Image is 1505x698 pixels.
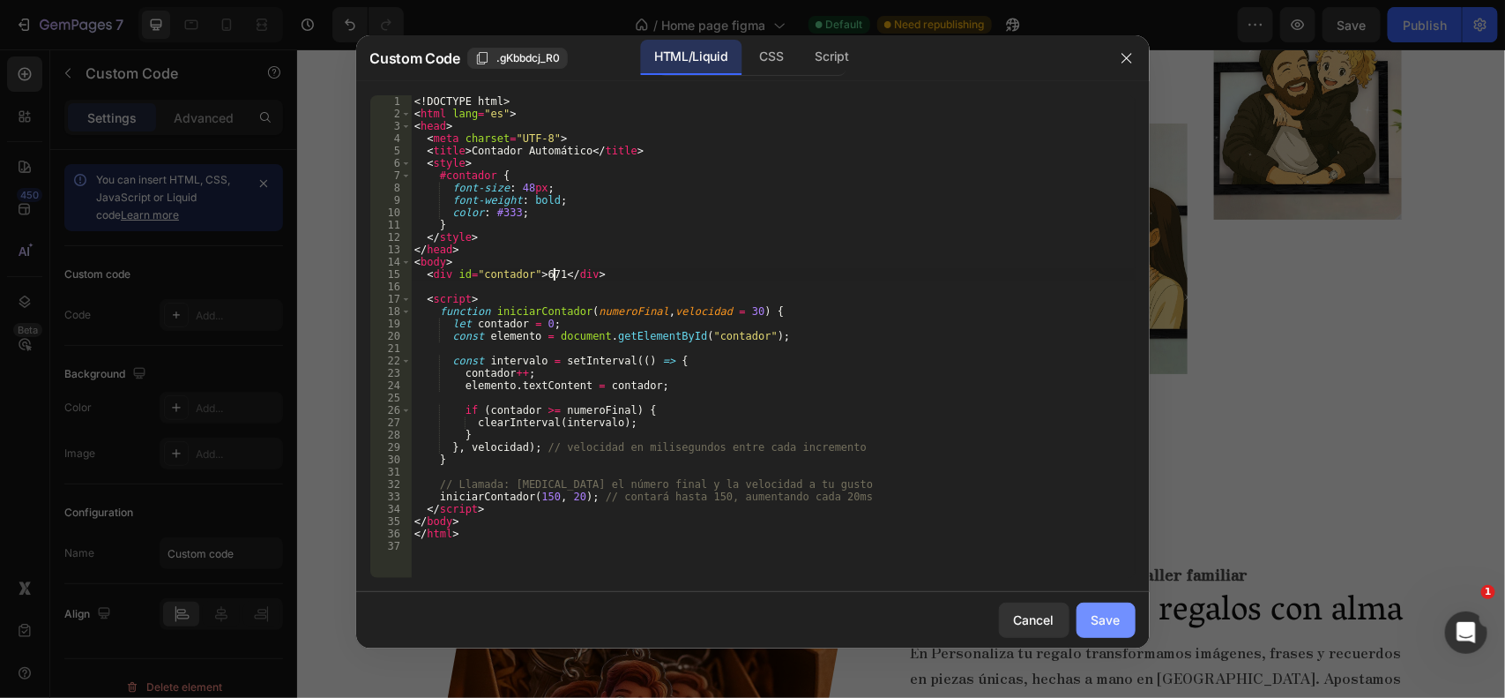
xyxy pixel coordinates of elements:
div: 28 [370,429,412,441]
div: Script [801,40,863,75]
p: Todo empezó con un pequeño taller familiar [613,510,1117,538]
span: 1 [1481,585,1495,599]
div: 29 [370,441,412,454]
div: 27 [370,417,412,429]
div: 9 [370,194,412,206]
div: Cancel [1014,611,1054,629]
span: .gKbbdcj_R0 [496,50,560,66]
div: 14 [370,256,412,268]
span: Custom code [379,161,676,183]
div: 8 [370,182,412,194]
div: 16 [370,281,412,293]
div: HTML/Liquid [640,40,741,75]
div: 22 [370,355,412,367]
h2: 20 años creando regalos con alma [611,540,1119,589]
div: 32 [370,478,412,491]
div: 5 [370,145,412,157]
div: 33 [370,491,412,503]
div: 3 [370,120,412,132]
button: .gKbbdcj_R0 [467,48,568,69]
div: 11 [370,219,412,231]
span: opciones de diseño [381,257,525,278]
div: 23 [370,367,412,379]
div: 12 [370,231,412,244]
div: CSS [746,40,798,75]
div: Custom Code [401,123,476,139]
div: 20 [370,330,412,342]
p: En Personaliza tu regalo transformamos imágenes, frases y recuerdos en piezas únicas, hechas a ma... [613,590,1117,692]
div: 30 [370,454,412,466]
div: 31 [370,466,412,478]
div: 18 [370,305,412,318]
div: 4 [370,132,412,145]
div: 35 [370,515,412,528]
div: Save [1091,611,1121,629]
div: 36 [370,528,412,540]
div: 1 [370,95,412,108]
img: gempages_483376536569775130-1bee7fff-25d0-4e11-bcf0-50718c128ba2.jpg [704,74,891,325]
h2: 100% [75,147,372,204]
button: Save [1077,603,1136,638]
div: 24 [370,379,412,392]
button: Cancel [999,603,1069,638]
div: 19 [370,318,412,330]
span: arte personal [77,207,176,229]
h2: 697 [379,197,676,253]
div: 34 [370,503,412,515]
div: 37 [370,540,412,552]
div: 7 [370,169,412,182]
div: 13 [370,244,412,256]
div: 26 [370,404,412,417]
div: 25 [370,392,412,404]
div: 2 [370,108,412,120]
span: Custom Code [370,48,460,69]
div: 15 [370,268,412,281]
div: 10 [370,206,412,219]
iframe: Intercom live chat [1445,612,1487,654]
div: 6 [370,157,412,169]
div: 17 [370,293,412,305]
div: 21 [370,342,412,355]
